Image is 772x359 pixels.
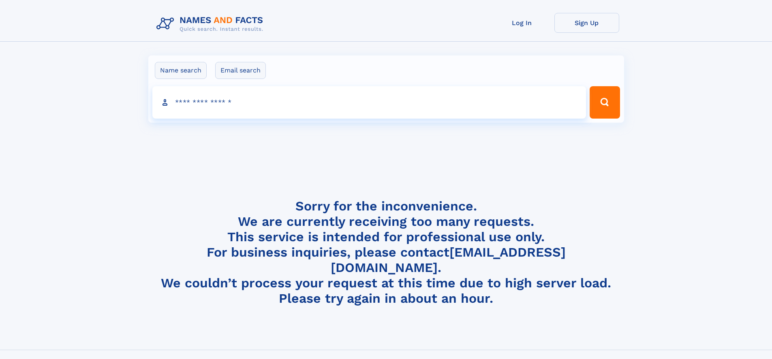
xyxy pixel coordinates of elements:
[490,13,554,33] a: Log In
[331,244,566,275] a: [EMAIL_ADDRESS][DOMAIN_NAME]
[152,86,586,119] input: search input
[215,62,266,79] label: Email search
[153,198,619,306] h4: Sorry for the inconvenience. We are currently receiving too many requests. This service is intend...
[153,13,270,35] img: Logo Names and Facts
[590,86,620,119] button: Search Button
[554,13,619,33] a: Sign Up
[155,62,207,79] label: Name search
